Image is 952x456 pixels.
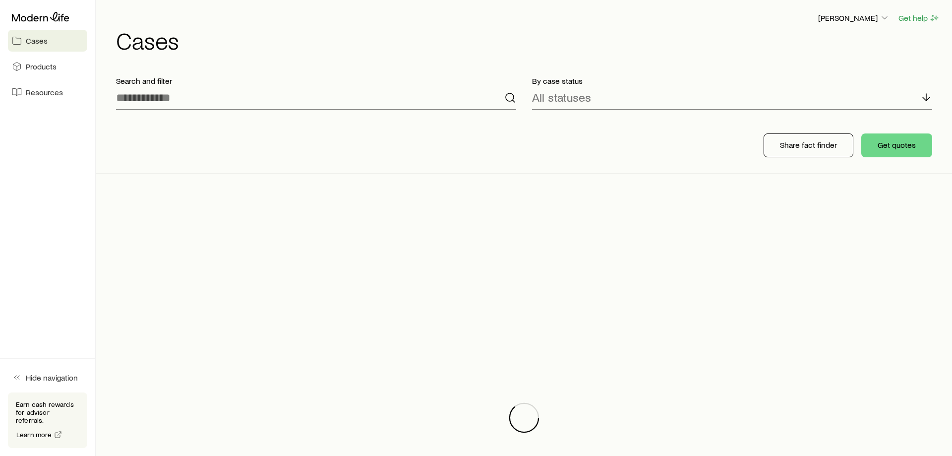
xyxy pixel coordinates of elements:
p: [PERSON_NAME] [818,13,890,23]
span: Hide navigation [26,373,78,383]
span: Resources [26,87,63,97]
button: Share fact finder [764,133,853,157]
a: Cases [8,30,87,52]
p: By case status [532,76,932,86]
span: Cases [26,36,48,46]
p: Search and filter [116,76,516,86]
span: Products [26,62,57,71]
button: Get help [898,12,940,24]
a: Products [8,56,87,77]
button: [PERSON_NAME] [818,12,890,24]
a: Resources [8,81,87,103]
h1: Cases [116,28,940,52]
p: Earn cash rewards for advisor referrals. [16,400,79,424]
span: Learn more [16,431,52,438]
p: Share fact finder [780,140,837,150]
button: Get quotes [861,133,932,157]
button: Hide navigation [8,367,87,389]
p: All statuses [532,90,591,104]
div: Earn cash rewards for advisor referrals.Learn more [8,392,87,448]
